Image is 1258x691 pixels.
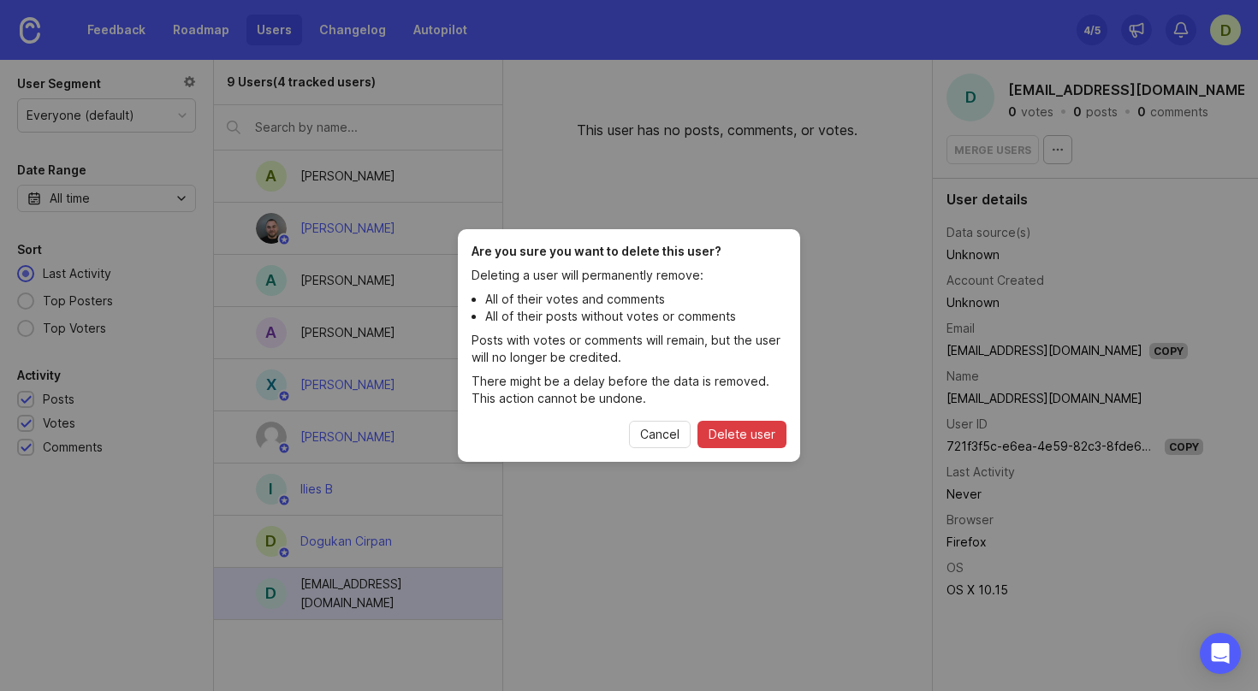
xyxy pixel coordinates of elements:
[472,267,786,284] p: Deleting a user will permanently remove:
[472,243,786,260] h1: Are you sure you want to delete this user?
[485,291,786,308] li: All of their votes and comments
[629,421,691,448] button: Cancel
[640,426,679,443] span: Cancel
[709,426,775,443] span: Delete user
[472,373,786,407] p: There might be a delay before the data is removed. This action cannot be undone.
[472,332,786,366] p: Posts with votes or comments will remain, but the user will no longer be credited.
[1200,633,1241,674] div: Open Intercom Messenger
[485,308,786,325] li: All of their posts without votes or comments
[697,421,786,448] button: Delete user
